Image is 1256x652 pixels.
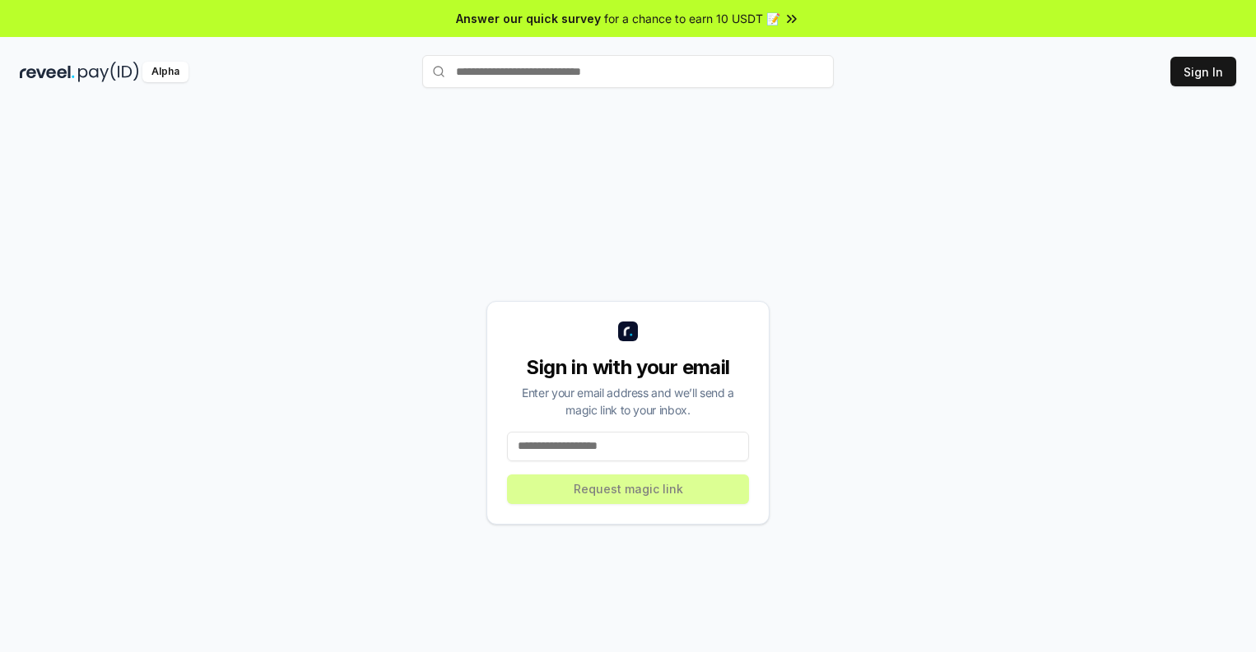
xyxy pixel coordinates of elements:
[507,384,749,418] div: Enter your email address and we’ll send a magic link to your inbox.
[20,62,75,82] img: reveel_dark
[78,62,139,82] img: pay_id
[604,10,780,27] span: for a chance to earn 10 USDT 📝
[142,62,188,82] div: Alpha
[507,354,749,381] div: Sign in with your email
[456,10,601,27] span: Answer our quick survey
[1170,57,1236,86] button: Sign In
[618,321,638,341] img: logo_small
